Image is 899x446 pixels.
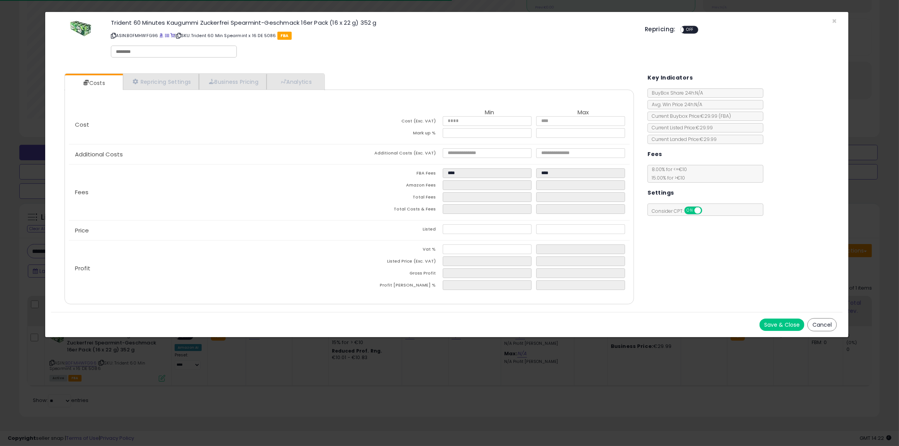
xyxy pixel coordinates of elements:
button: Save & Close [760,319,804,331]
span: Current Buybox Price: [648,113,731,119]
h3: Trident 60 Minutes Kaugummi Zuckerfrei Spearmint-Geschmack 16er Pack (16 x 22 g) 352 g [111,20,633,25]
img: 41oX7lQ-eDL._SL60_.jpg [69,20,92,37]
span: FBA [277,32,292,40]
td: Amazon Fees [349,180,443,192]
span: Avg. Win Price 24h: N/A [648,101,702,108]
td: Total Costs & Fees [349,204,443,216]
a: Analytics [267,74,324,90]
p: Price [69,227,349,234]
a: Your listing only [170,32,175,39]
span: ON [685,207,695,214]
span: 15.00 % for > €10 [648,175,685,181]
span: Current Landed Price: €29.99 [648,136,717,142]
h5: Fees [647,149,662,159]
td: Vat % [349,244,443,256]
span: €29.99 [700,113,731,119]
a: Business Pricing [199,74,267,90]
h5: Repricing: [645,26,676,32]
h5: Key Indicators [647,73,693,83]
span: Consider CPT: [648,208,712,214]
td: FBA Fees [349,168,443,180]
span: BuyBox Share 24h: N/A [648,90,703,96]
td: Listed [349,224,443,236]
a: All offer listings [165,32,169,39]
td: Additional Costs (Exc. VAT) [349,148,443,160]
td: Listed Price (Exc. VAT) [349,256,443,268]
p: Additional Costs [69,151,349,158]
span: Current Listed Price: €29.99 [648,124,713,131]
td: Cost (Exc. VAT) [349,116,443,128]
p: ASIN: B0FMHWFG96 | SKU: Trident 60 Min Spearmint x 16 DE 5086 [111,29,633,42]
th: Max [536,109,630,116]
p: Fees [69,189,349,195]
td: Profit [PERSON_NAME] % [349,280,443,292]
span: ( FBA ) [719,113,731,119]
p: Cost [69,122,349,128]
a: Costs [65,75,122,91]
span: OFF [701,207,714,214]
a: BuyBox page [160,32,164,39]
span: OFF [684,27,696,33]
button: Cancel [807,318,837,331]
a: Repricing Settings [123,74,199,90]
span: 8.00 % for <= €10 [648,166,687,181]
span: × [832,15,837,27]
td: Gross Profit [349,268,443,280]
h5: Settings [647,188,674,198]
th: Min [443,109,536,116]
p: Profit [69,265,349,271]
td: Mark up % [349,128,443,140]
td: Total Fees [349,192,443,204]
